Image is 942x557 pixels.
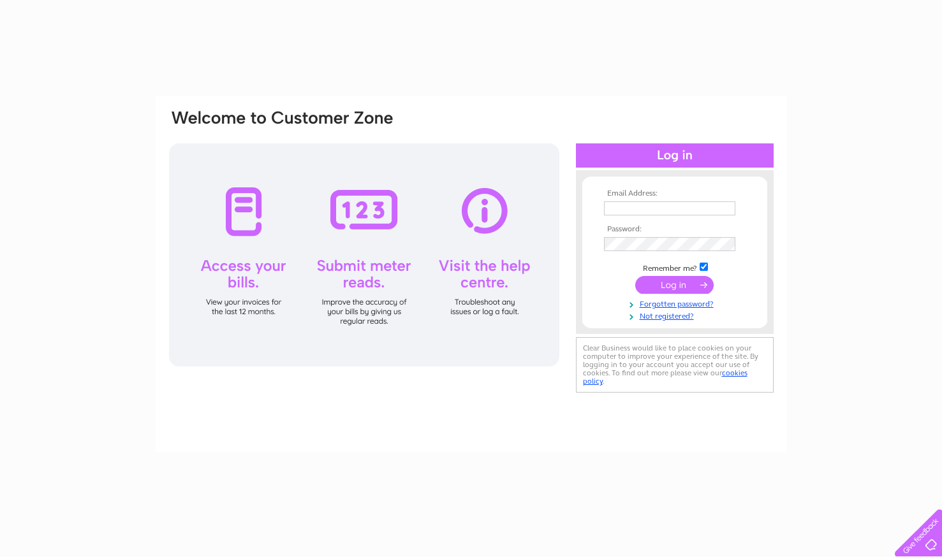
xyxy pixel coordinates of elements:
[601,225,749,234] th: Password:
[576,337,774,393] div: Clear Business would like to place cookies on your computer to improve your experience of the sit...
[583,368,747,386] a: cookies policy
[635,276,714,294] input: Submit
[604,309,749,321] a: Not registered?
[601,189,749,198] th: Email Address:
[604,297,749,309] a: Forgotten password?
[601,261,749,273] td: Remember me?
